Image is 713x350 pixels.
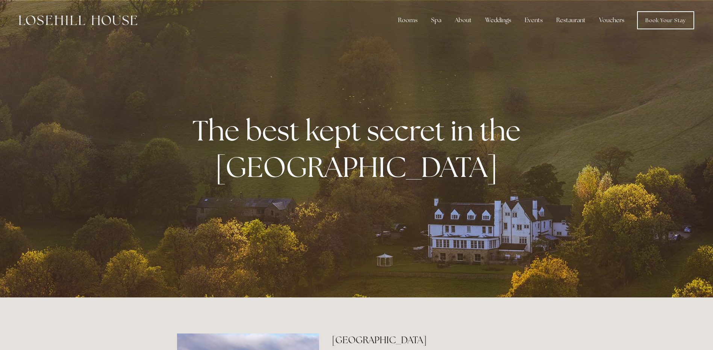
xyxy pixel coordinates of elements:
[19,15,137,25] img: Losehill House
[479,13,517,28] div: Weddings
[519,13,549,28] div: Events
[550,13,592,28] div: Restaurant
[637,11,694,29] a: Book Your Stay
[192,112,527,186] strong: The best kept secret in the [GEOGRAPHIC_DATA]
[392,13,424,28] div: Rooms
[449,13,478,28] div: About
[593,13,630,28] a: Vouchers
[332,333,536,347] h2: [GEOGRAPHIC_DATA]
[425,13,447,28] div: Spa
